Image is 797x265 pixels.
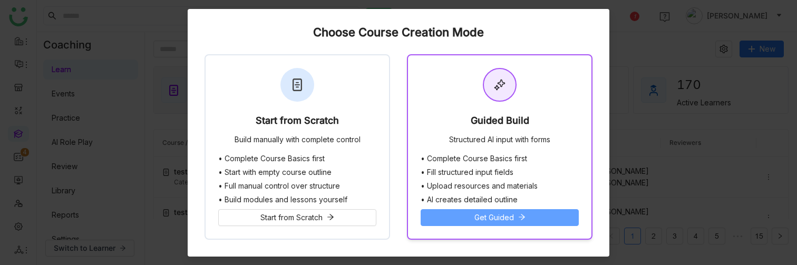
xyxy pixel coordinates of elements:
li: • Complete Course Basics first [421,154,579,163]
li: • Full manual control over structure [218,182,376,190]
li: • Start with empty course outline [218,168,376,176]
span: Get Guided [474,212,514,223]
div: Start from Scratch [256,115,339,130]
li: • Build modules and lessons yourself [218,195,376,204]
li: • Upload resources and materials [421,182,579,190]
div: Structured AI input with forms [449,135,550,146]
div: Choose Course Creation Mode [205,26,592,38]
span: Start from Scratch [260,212,323,223]
li: • AI creates detailed outline [421,195,579,204]
div: Guided Build [471,115,529,130]
button: Get Guided [421,209,579,226]
li: • Complete Course Basics first [218,154,376,163]
button: Close [581,9,609,37]
button: Start from Scratch [218,209,376,226]
div: Build manually with complete control [235,135,361,146]
li: • Fill structured input fields [421,168,579,176]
